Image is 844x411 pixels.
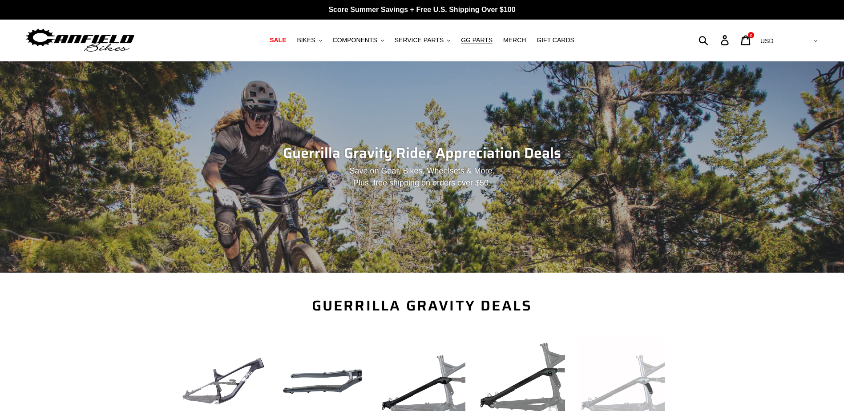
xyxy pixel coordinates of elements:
[499,34,530,46] a: MERCH
[270,36,286,44] span: SALE
[297,36,315,44] span: BIKES
[395,36,444,44] span: SERVICE PARTS
[532,34,579,46] a: GIFT CARDS
[24,26,136,54] img: Canfield Bikes
[333,36,377,44] span: COMPONENTS
[750,33,752,37] span: 2
[703,30,726,50] input: Search
[461,36,493,44] span: GG PARTS
[537,36,574,44] span: GIFT CARDS
[390,34,455,46] button: SERVICE PARTS
[292,34,326,46] button: BIKES
[456,34,497,46] a: GG PARTS
[180,297,665,314] h2: Guerrilla Gravity Deals
[265,34,291,46] a: SALE
[180,145,665,161] h2: Guerrilla Gravity Rider Appreciation Deals
[240,165,604,189] p: Save on Gear, Bikes, Wheelsets & More. Plus, free shipping on orders over $50.
[736,31,757,50] a: 2
[503,36,526,44] span: MERCH
[328,34,388,46] button: COMPONENTS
